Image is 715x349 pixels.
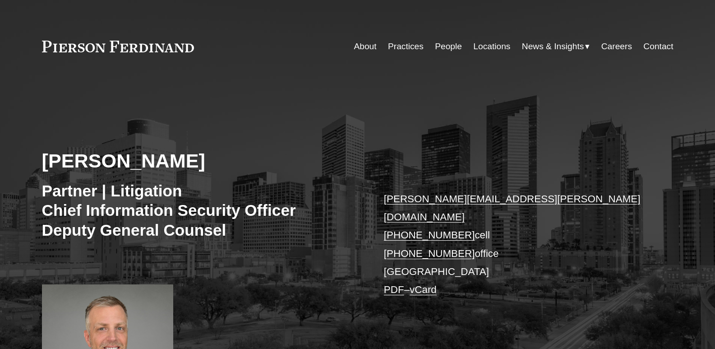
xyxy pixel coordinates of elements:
a: Contact [643,38,673,55]
a: folder dropdown [522,38,590,55]
a: About [354,38,376,55]
h3: Partner | Litigation Chief Information Security Officer Deputy General Counsel [42,181,358,240]
span: News & Insights [522,39,584,55]
a: PDF [384,284,404,295]
a: [PHONE_NUMBER] [384,248,475,259]
p: cell office [GEOGRAPHIC_DATA] – [384,190,647,299]
a: vCard [410,284,437,295]
a: [PERSON_NAME][EMAIL_ADDRESS][PERSON_NAME][DOMAIN_NAME] [384,193,641,223]
a: Practices [388,38,424,55]
h2: [PERSON_NAME] [42,149,358,172]
a: [PHONE_NUMBER] [384,229,475,241]
a: Locations [473,38,510,55]
a: People [435,38,462,55]
a: Careers [601,38,632,55]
